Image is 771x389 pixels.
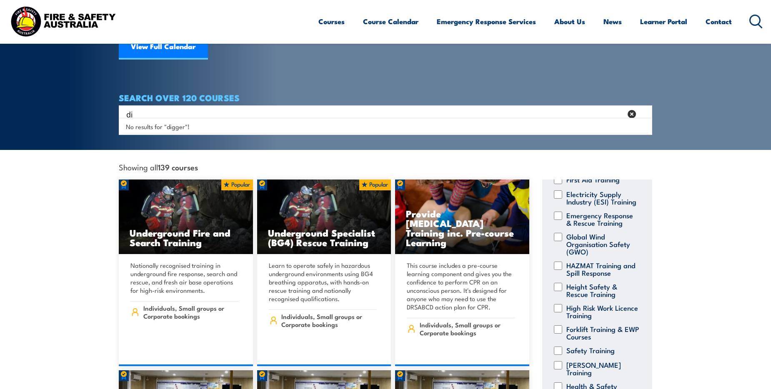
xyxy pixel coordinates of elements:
[437,10,536,32] a: Emergency Response Services
[130,261,239,294] p: Nationally recognised training in underground fire response, search and rescue, and fresh air bas...
[406,209,518,247] h3: Provide [MEDICAL_DATA] Training inc. Pre-course Learning
[119,35,208,60] a: View Full Calendar
[395,180,529,254] img: Low Voltage Rescue and Provide CPR
[554,10,585,32] a: About Us
[126,108,622,120] input: Search input
[566,262,639,277] label: HAZMAT Training and Spill Response
[363,10,418,32] a: Course Calendar
[407,261,515,311] p: This course includes a pre-course learning component and gives you the confidence to perform CPR ...
[268,228,380,247] h3: Underground Specialist (BG4) Rescue Training
[119,162,198,171] span: Showing all
[566,190,639,205] label: Electricity Supply Industry (ESI) Training
[257,180,391,254] img: Underground mine rescue
[158,161,198,172] strong: 139 courses
[566,347,615,355] label: Safety Training
[269,261,377,303] p: Learn to operate safely in hazardous underground environments using BG4 breathing apparatus, with...
[128,108,624,120] form: Search form
[420,321,515,337] span: Individuals, Small groups or Corporate bookings
[638,108,649,120] button: Search magnifier button
[126,122,190,130] span: No results for "digger"!
[706,10,732,32] a: Contact
[566,212,639,227] label: Emergency Response & Rescue Training
[566,283,639,298] label: Height Safety & Rescue Training
[119,180,253,254] a: Underground Fire and Search Training
[603,10,622,32] a: News
[119,93,652,102] h4: SEARCH OVER 120 COURSES
[640,10,687,32] a: Learner Portal
[395,180,529,254] a: Provide [MEDICAL_DATA] Training inc. Pre-course Learning
[566,325,639,340] label: Forklift Training & EWP Courses
[143,304,239,320] span: Individuals, Small groups or Corporate bookings
[566,176,620,184] label: First Aid Training
[281,312,377,328] span: Individuals, Small groups or Corporate bookings
[130,228,242,247] h3: Underground Fire and Search Training
[566,361,639,376] label: [PERSON_NAME] Training
[257,180,391,254] a: Underground Specialist (BG4) Rescue Training
[566,304,639,319] label: High Risk Work Licence Training
[318,10,345,32] a: Courses
[119,180,253,254] img: Underground mine rescue
[566,233,639,255] label: Global Wind Organisation Safety (GWO)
